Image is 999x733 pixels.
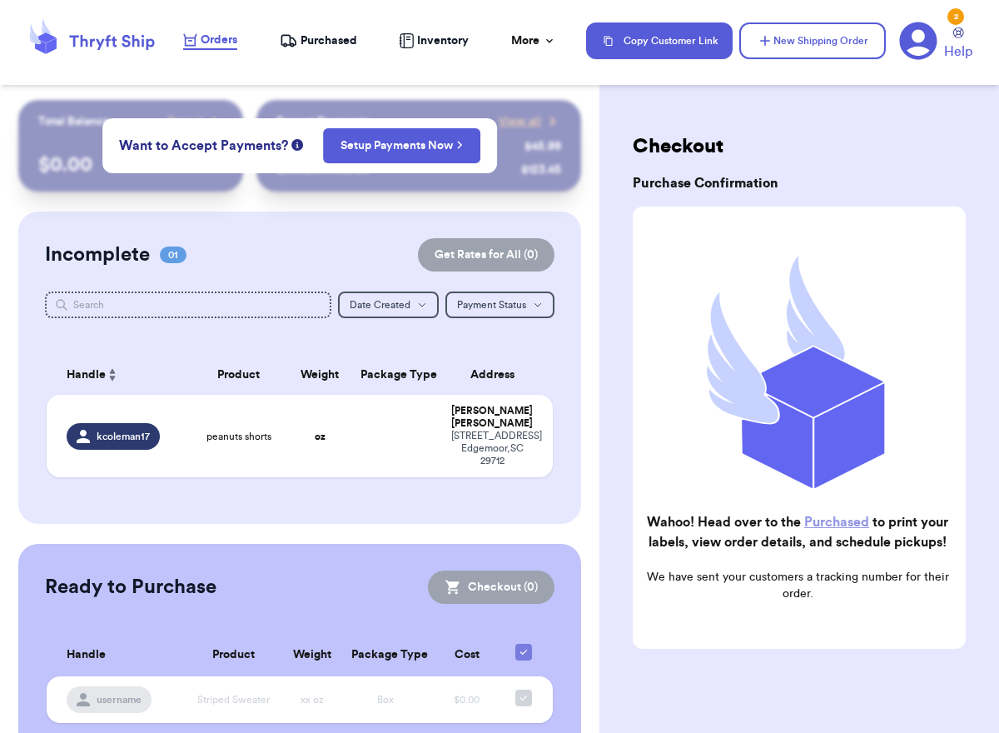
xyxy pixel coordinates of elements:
span: Handle [67,646,106,664]
h2: Checkout [633,133,966,160]
span: Purchased [301,32,357,49]
a: Purchased [280,32,357,49]
span: username [97,693,142,706]
h3: Purchase Confirmation [633,173,966,193]
button: Setup Payments Now [323,128,480,163]
a: Inventory [399,32,469,49]
h2: Wahoo! Head over to the to print your labels, view order details, and schedule pickups! [646,512,949,552]
a: 2 [899,22,937,60]
p: Total Balance [38,113,110,130]
a: View all [499,113,561,130]
strong: oz [315,431,326,441]
span: kcoleman17 [97,430,150,443]
div: More [511,32,556,49]
p: $ 0.00 [38,152,224,178]
button: Get Rates for All (0) [418,238,554,272]
th: Weight [290,355,350,395]
th: Weight [282,634,341,676]
p: We have sent your customers a tracking number for their order. [646,569,949,602]
span: xx oz [301,695,324,705]
a: Purchased [804,516,869,529]
span: Striped Sweater [197,695,270,705]
span: Handle [67,366,106,384]
div: [PERSON_NAME] [PERSON_NAME] [451,405,533,430]
h2: Incomplete [45,242,150,268]
button: Payment Status [445,292,554,318]
th: Cost [430,634,504,676]
span: Payout [167,113,203,130]
span: Help [944,42,972,62]
a: Help [944,27,972,62]
th: Package Type [341,634,430,676]
span: $0.00 [454,695,480,705]
button: Checkout (0) [428,571,554,604]
th: Package Type [350,355,442,395]
span: View all [499,113,541,130]
button: Date Created [338,292,439,318]
button: Copy Customer Link [586,22,733,59]
button: Sort ascending [106,365,119,385]
span: Date Created [350,300,410,310]
span: Box [377,695,394,705]
button: New Shipping Order [739,22,886,59]
span: Orders [201,32,237,48]
h2: Ready to Purchase [45,574,216,601]
span: 01 [160,247,186,263]
span: Inventory [417,32,469,49]
th: Product [184,634,282,676]
span: Want to Accept Payments? [119,136,288,156]
th: Product [188,355,290,395]
a: Orders [183,32,237,50]
div: [STREET_ADDRESS] Edgemoor , SC 29712 [451,430,533,467]
div: $ 45.99 [524,138,561,155]
span: peanuts shorts [206,430,271,443]
div: $ 123.45 [521,162,561,178]
p: Recent Payments [276,113,369,130]
div: 2 [947,8,964,25]
input: Search [45,292,332,318]
a: Payout [167,113,223,130]
span: Payment Status [457,300,526,310]
a: Setup Payments Now [340,137,463,154]
th: Address [441,355,553,395]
